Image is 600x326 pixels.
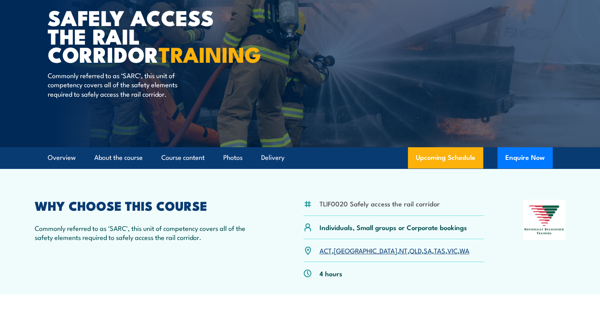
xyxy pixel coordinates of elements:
button: Enquire Now [497,147,553,169]
a: WA [460,245,469,255]
p: 4 hours [320,269,342,278]
h2: WHY CHOOSE THIS COURSE [35,200,265,211]
p: , , , , , , , [320,246,469,255]
a: NT [399,245,407,255]
p: Commonly referred to as ‘SARC’, this unit of competency covers all of the safety elements require... [48,71,192,98]
a: Photos [223,147,243,168]
a: Delivery [261,147,284,168]
a: SA [424,245,432,255]
a: TAS [434,245,445,255]
img: Nationally Recognised Training logo. [523,200,566,240]
a: Overview [48,147,76,168]
a: QLD [409,245,422,255]
p: Individuals, Small groups or Corporate bookings [320,223,467,232]
a: VIC [447,245,458,255]
h1: Safely Access the Rail Corridor [48,8,243,63]
a: [GEOGRAPHIC_DATA] [334,245,397,255]
a: Upcoming Schedule [408,147,483,169]
a: Course content [161,147,205,168]
li: TLIF0020 Safely access the rail corridor [320,199,440,208]
a: ACT [320,245,332,255]
a: About the course [94,147,143,168]
p: Commonly referred to as 'SARC', this unit of competency covers all of the safety elements require... [35,223,265,242]
strong: TRAINING [159,37,261,70]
